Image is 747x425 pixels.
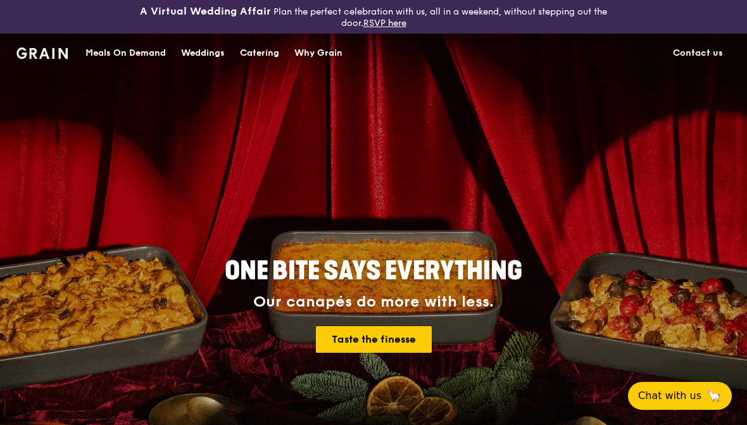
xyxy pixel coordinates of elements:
[665,34,731,72] a: Contact us
[225,256,522,286] span: ONE BITE SAYS EVERYTHING
[181,34,225,72] div: Weddings
[146,293,601,311] div: Our canapés do more with less.
[232,34,287,72] a: Catering
[363,18,406,29] a: RSVP here
[140,5,271,18] h3: A Virtual Wedding Affair
[638,388,701,403] span: Chat with us
[316,326,432,353] a: Taste the finesse
[85,34,166,72] div: Meals On Demand
[16,33,68,71] a: GrainGrain
[125,5,623,29] div: Plan the perfect celebration with us, all in a weekend, without stepping out the door.
[16,48,68,59] img: Grain
[706,388,722,403] span: 🦙
[294,34,342,72] div: Why Grain
[628,382,732,410] button: Chat with us🦙
[173,34,232,72] a: Weddings
[287,34,350,72] a: Why Grain
[240,34,279,72] div: Catering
